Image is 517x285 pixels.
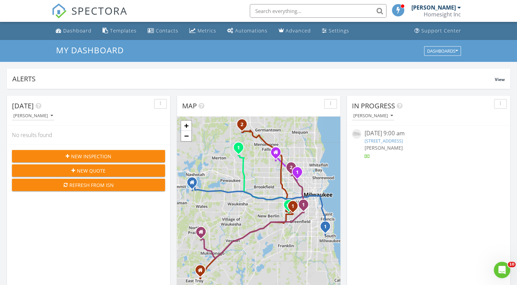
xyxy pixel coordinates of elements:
div: Dashboards [427,49,458,53]
div: [PERSON_NAME] [353,113,393,118]
div: Templates [110,27,137,34]
a: Advanced [276,25,314,37]
button: [PERSON_NAME] [12,111,54,121]
div: Alerts [12,74,495,83]
i: 2 [241,122,243,127]
a: Templates [100,25,139,37]
div: [PERSON_NAME] [13,113,53,118]
button: Refresh from ISN [12,179,165,191]
div: N75W24230 Overland Rd, Sussex, WI 53089 [239,147,243,151]
a: Dashboard [53,25,94,37]
div: 3178 S 43rd St, Milwaukee, WI 53219 [303,204,308,208]
button: New Inspection [12,150,165,162]
div: Metrics [198,27,216,34]
a: Metrics [187,25,219,37]
div: Advanced [286,27,311,34]
div: Homesight Inc [424,11,461,18]
a: Settings [319,25,352,37]
img: house-placeholder-square-ca63347ab8c70e15b013bc22427d3df0f7f082c62ce06d78aee8ec4e70df452f.jpg [352,129,361,138]
div: No results found [7,126,170,144]
i: 1 [291,204,294,209]
div: N67W13552 Daylily Drive, Menomonee Falls Wisconsin 53051 [276,152,280,156]
div: 4333 N 83rd St, Milwaukee, WI 53222 [291,167,295,171]
div: Refresh from ISN [17,181,160,189]
a: Contacts [145,25,181,37]
span: My Dashboard [56,44,124,56]
input: Search everything... [250,4,386,18]
i: 1 [296,170,299,175]
div: 1820 Beech St, South Milwaukee, WI 53172 [325,226,329,230]
div: 3414 S 78th St, Milwaukee, WI 53219 [293,206,297,210]
span: In Progress [352,101,395,110]
div: 3559 North Shore Dr, Richfield, WI 53033 [242,124,246,128]
span: 10 [508,262,516,267]
div: Contacts [156,27,178,34]
span: New Quote [77,167,106,174]
a: [STREET_ADDRESS] [365,138,403,144]
span: SPECTORA [71,3,127,18]
a: Zoom in [181,121,191,131]
button: Dashboards [424,46,461,56]
a: Zoom out [181,131,191,141]
span: New Inspection [71,153,111,160]
div: N7959 County Road N, East Troy Wisconsin 53120 [200,270,204,274]
div: [DATE] 9:00 am [365,129,492,138]
span: View [495,77,505,82]
i: 1 [324,225,327,229]
button: New Quote [12,164,165,177]
span: [PERSON_NAME] [365,145,403,151]
div: Settings [329,27,349,34]
div: 6321 W Keefe Parkway, Milwaukee, WI 53216 [297,172,301,176]
a: [DATE] 9:00 am [STREET_ADDRESS] [PERSON_NAME] [352,129,505,160]
i: 2 [290,165,292,170]
button: [PERSON_NAME] [352,111,394,121]
span: [DATE] [12,101,34,110]
div: Support Center [421,27,461,34]
div: [PERSON_NAME] [411,4,456,11]
i: 1 [237,146,240,150]
a: Support Center [412,25,464,37]
span: Map [182,101,197,110]
div: s76w31693 Arbor Drive, Mukwonago WI 53149 [201,232,205,236]
iframe: Intercom live chat [494,262,510,278]
div: Automations [235,27,268,34]
img: The Best Home Inspection Software - Spectora [52,3,67,18]
i: 1 [302,203,305,207]
a: Automations (Basic) [225,25,270,37]
div: 141 S. Cushing Park Road, Delafield WI 53018 [192,182,196,186]
div: Dashboard [63,27,92,34]
a: SPECTORA [52,9,127,24]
